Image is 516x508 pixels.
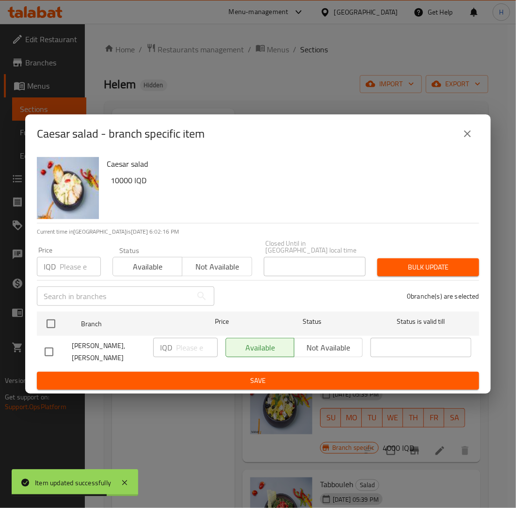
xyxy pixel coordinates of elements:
p: IQD [160,342,172,353]
input: Please enter price [60,257,101,276]
h6: Caesar salad [107,157,471,171]
span: Status is valid till [371,316,471,328]
p: IQD [44,261,56,272]
span: Available [117,260,178,274]
p: 0 branche(s) are selected [407,291,479,301]
button: Not available [182,257,252,276]
input: Search in branches [37,286,192,306]
h2: Caesar salad - branch specific item [37,126,205,142]
span: Save [45,375,471,387]
button: close [456,122,479,145]
div: Item updated successfully [35,477,111,488]
input: Please enter price [176,338,218,357]
img: Caesar salad [37,157,99,219]
span: [PERSON_NAME], [PERSON_NAME] [72,340,145,364]
span: Not available [186,260,248,274]
span: Price [190,316,254,328]
span: Branch [81,318,182,330]
button: Save [37,372,479,390]
span: Bulk update [385,261,471,273]
p: Current time in [GEOGRAPHIC_DATA] is [DATE] 6:02:16 PM [37,227,479,236]
button: Bulk update [377,258,479,276]
h6: 10000 IQD [111,174,471,187]
button: Available [113,257,182,276]
span: Status [262,316,363,328]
